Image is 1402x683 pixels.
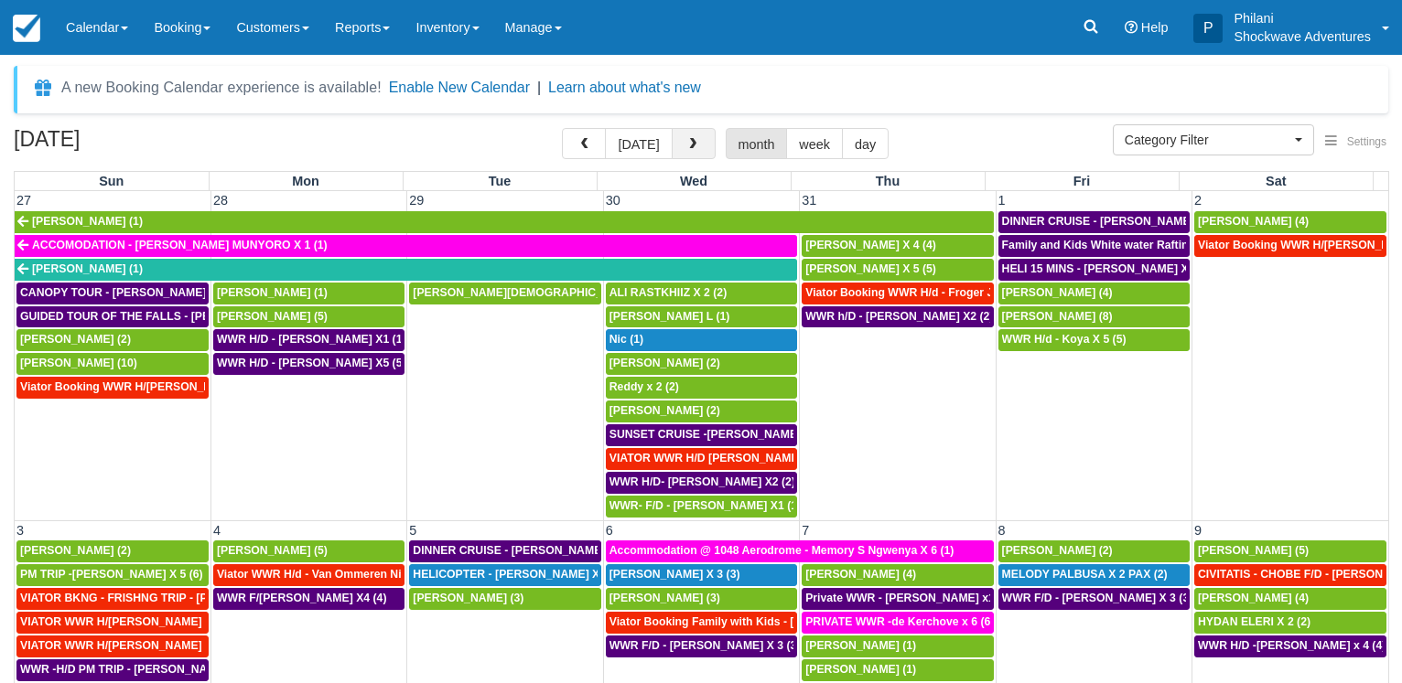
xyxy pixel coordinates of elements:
[409,564,600,586] a: HELICOPTER - [PERSON_NAME] X 3 (3)
[1002,262,1212,275] span: HELI 15 MINS - [PERSON_NAME] X4 (4)
[16,283,209,304] a: CANOPY TOUR - [PERSON_NAME] X5 (5)
[786,128,843,159] button: week
[606,329,797,351] a: Nic (1)
[1198,544,1309,557] span: [PERSON_NAME] (5)
[211,193,230,208] span: 28
[1198,615,1310,628] span: HYDAN ELERI X 2 (2)
[609,615,911,628] span: Viator Booking Family with Kids - [PERSON_NAME] 4 (4)
[1002,333,1127,346] span: WWR H/d - Koya X 5 (5)
[606,564,797,586] a: [PERSON_NAME] X 3 (3)
[1113,124,1314,155] button: Category Filter
[609,568,740,581] span: [PERSON_NAME] X 3 (3)
[32,239,328,251] span: ACCOMODATION - [PERSON_NAME] MUNYORO X 1 (1)
[606,283,797,304] a: ALI RASTKHIIZ X 2 (2)
[20,568,203,581] span: PM TRIP -[PERSON_NAME] X 5 (6)
[1125,21,1138,34] i: Help
[802,306,993,328] a: WWR h/D - [PERSON_NAME] X2 (2)
[1002,544,1113,557] span: [PERSON_NAME] (2)
[802,635,993,657] a: [PERSON_NAME] (1)
[1002,592,1193,604] span: WWR F/D - [PERSON_NAME] X 3 (3)
[998,211,1190,233] a: DINNER CRUISE - [PERSON_NAME] X4 (4)
[1002,286,1113,299] span: [PERSON_NAME] (4)
[292,174,319,188] span: Mon
[606,612,797,634] a: Viator Booking Family with Kids - [PERSON_NAME] 4 (4)
[217,544,328,557] span: [PERSON_NAME] (5)
[805,239,936,251] span: [PERSON_NAME] X 4 (4)
[1194,540,1386,562] a: [PERSON_NAME] (5)
[1002,239,1333,251] span: Family and Kids White water Rafting - [PERSON_NAME] X4 (4)
[606,424,797,446] a: SUNSET CRUISE -[PERSON_NAME] X2 (2)
[1194,635,1386,657] a: WWR H/D -[PERSON_NAME] x 4 (4)
[606,448,797,470] a: VIATOR WWR H/D [PERSON_NAME] 4 (4)
[726,128,788,159] button: month
[1073,174,1090,188] span: Fri
[16,612,209,634] a: VIATOR WWR H/[PERSON_NAME] 2 (2)
[407,193,426,208] span: 29
[1192,193,1203,208] span: 2
[805,615,994,628] span: PRIVATE WWR -de Kerchove x 6 (6)
[998,306,1190,328] a: [PERSON_NAME] (8)
[409,540,600,562] a: DINNER CRUISE - [PERSON_NAME] X3 (3)
[802,659,993,681] a: [PERSON_NAME] (1)
[16,353,209,375] a: [PERSON_NAME] (10)
[537,80,541,95] span: |
[213,329,404,351] a: WWR H/D - [PERSON_NAME] X1 (1)
[680,174,707,188] span: Wed
[998,564,1190,586] a: MELODY PALBUSA X 2 PAX (2)
[20,286,240,299] span: CANOPY TOUR - [PERSON_NAME] X5 (5)
[213,353,404,375] a: WWR H/D - [PERSON_NAME] X5 (5)
[99,174,124,188] span: Sun
[1193,14,1223,43] div: P
[998,588,1190,610] a: WWR F/D - [PERSON_NAME] X 3 (3)
[842,128,889,159] button: day
[409,283,600,304] a: [PERSON_NAME][DEMOGRAPHIC_DATA] (6)
[20,544,131,557] span: [PERSON_NAME] (2)
[802,259,993,281] a: [PERSON_NAME] X 5 (5)
[609,452,828,464] span: VIATOR WWR H/D [PERSON_NAME] 4 (4)
[1198,639,1386,652] span: WWR H/D -[PERSON_NAME] x 4 (4)
[213,564,404,586] a: Viator WWR H/d - Van Ommeren Nick X 4 (4)
[1141,20,1169,35] span: Help
[606,496,797,518] a: WWR- F/D - [PERSON_NAME] X1 (1)
[1266,174,1286,188] span: Sat
[609,380,679,393] span: Reddy x 2 (2)
[805,568,916,581] span: [PERSON_NAME] (4)
[997,193,1008,208] span: 1
[1198,592,1309,604] span: [PERSON_NAME] (4)
[1125,131,1290,149] span: Category Filter
[1234,9,1371,27] p: Philani
[1194,612,1386,634] a: HYDAN ELERI X 2 (2)
[20,615,228,628] span: VIATOR WWR H/[PERSON_NAME] 2 (2)
[409,588,600,610] a: [PERSON_NAME] (3)
[16,540,209,562] a: [PERSON_NAME] (2)
[805,310,993,323] span: WWR h/D - [PERSON_NAME] X2 (2)
[1002,310,1113,323] span: [PERSON_NAME] (8)
[609,404,720,417] span: [PERSON_NAME] (2)
[217,568,450,581] span: Viator WWR H/d - Van Ommeren Nick X 4 (4)
[609,544,954,557] span: Accommodation @ 1048 Aerodrome - Memory S Ngwenya X 6 (1)
[413,592,523,604] span: [PERSON_NAME] (3)
[413,544,639,557] span: DINNER CRUISE - [PERSON_NAME] X3 (3)
[609,310,730,323] span: [PERSON_NAME] L (1)
[876,174,900,188] span: Thu
[609,592,720,604] span: [PERSON_NAME] (3)
[32,215,143,228] span: [PERSON_NAME] (1)
[606,588,797,610] a: [PERSON_NAME] (3)
[16,329,209,351] a: [PERSON_NAME] (2)
[20,639,228,652] span: VIATOR WWR H/[PERSON_NAME] 2 (2)
[20,357,137,369] span: [PERSON_NAME] (10)
[805,286,1052,299] span: Viator Booking WWR H/d - Froger Julien X1 (1)
[802,283,993,304] a: Viator Booking WWR H/d - Froger Julien X1 (1)
[998,540,1190,562] a: [PERSON_NAME] (2)
[16,588,209,610] a: VIATOR BKNG - FRISHNG TRIP - [PERSON_NAME] X 5 (4)
[13,15,40,42] img: checkfront-main-nav-mini-logo.png
[20,592,327,604] span: VIATOR BKNG - FRISHNG TRIP - [PERSON_NAME] X 5 (4)
[15,211,994,233] a: [PERSON_NAME] (1)
[211,523,222,538] span: 4
[605,128,672,159] button: [DATE]
[15,193,33,208] span: 27
[805,262,936,275] span: [PERSON_NAME] X 5 (5)
[606,377,797,399] a: Reddy x 2 (2)
[14,128,245,162] h2: [DATE]
[998,329,1190,351] a: WWR H/d - Koya X 5 (5)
